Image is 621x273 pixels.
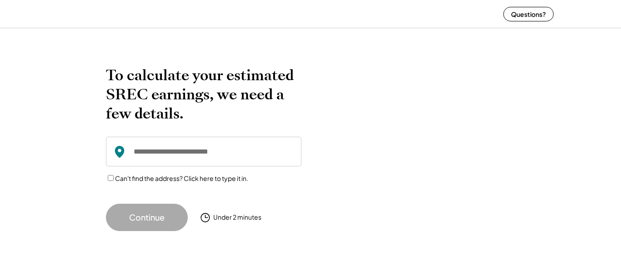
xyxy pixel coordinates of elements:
button: Questions? [503,7,554,21]
img: yH5BAEAAAAALAAAAAABAAEAAAIBRAA7 [324,66,501,212]
button: Continue [106,204,188,231]
img: yH5BAEAAAAALAAAAAABAAEAAAIBRAA7 [67,2,131,26]
div: Under 2 minutes [213,213,261,222]
label: Can't find the address? Click here to type it in. [115,174,248,182]
h2: To calculate your estimated SREC earnings, we need a few details. [106,66,301,123]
